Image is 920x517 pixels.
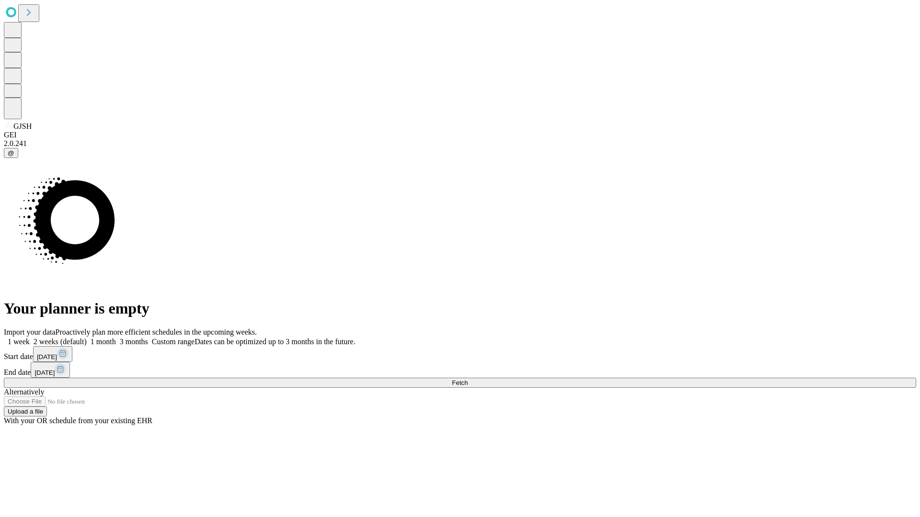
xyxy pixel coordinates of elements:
h1: Your planner is empty [4,300,916,317]
div: 2.0.241 [4,139,916,148]
span: Import your data [4,328,56,336]
span: Custom range [152,337,195,346]
span: GJSH [13,122,32,130]
span: 1 week [8,337,30,346]
div: Start date [4,346,916,362]
span: 1 month [91,337,116,346]
span: [DATE] [37,353,57,360]
span: @ [8,149,14,157]
span: Dates can be optimized up to 3 months in the future. [195,337,355,346]
span: Fetch [452,379,468,386]
span: 3 months [120,337,148,346]
span: Alternatively [4,388,44,396]
div: End date [4,362,916,378]
span: [DATE] [34,369,55,376]
button: [DATE] [31,362,70,378]
button: Fetch [4,378,916,388]
span: Proactively plan more efficient schedules in the upcoming weeks. [56,328,257,336]
button: Upload a file [4,406,47,416]
button: @ [4,148,18,158]
span: 2 weeks (default) [34,337,87,346]
span: With your OR schedule from your existing EHR [4,416,152,425]
button: [DATE] [33,346,72,362]
div: GEI [4,131,916,139]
